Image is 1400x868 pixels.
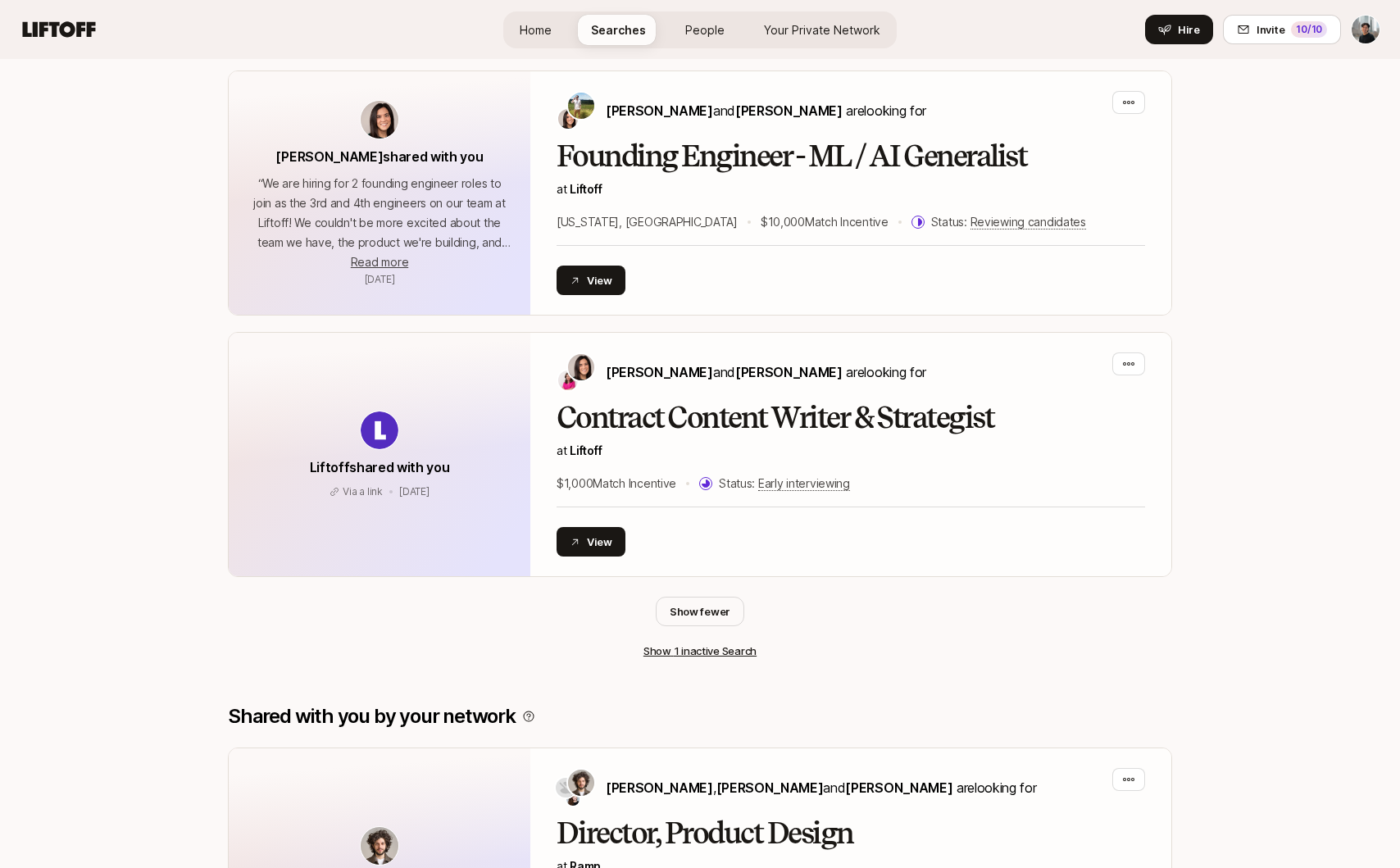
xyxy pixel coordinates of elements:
span: [PERSON_NAME] [716,779,824,796]
a: Home [507,15,565,45]
button: Hire [1145,15,1213,44]
span: Invite [1257,21,1284,38]
p: at [557,180,1145,199]
span: [PERSON_NAME] [735,364,843,380]
p: Shared with you by your network [228,705,516,728]
p: at [557,441,1145,461]
img: Billy Tseng [1352,16,1380,43]
p: $10,000 Match Incentive [761,212,889,232]
span: and [713,102,843,119]
span: People [685,21,725,39]
p: are looking for [606,777,1036,798]
span: and [823,779,952,796]
span: Searches [591,21,646,39]
span: [PERSON_NAME] [606,364,713,380]
button: Invite10/10 [1223,15,1341,44]
span: [PERSON_NAME] [606,102,713,119]
span: Read more [351,255,408,269]
a: Searches [578,15,659,45]
h2: Director, Product Design [557,817,1145,850]
p: $1,000 Match Incentive [557,474,676,493]
span: Early interviewing [758,476,850,491]
span: [PERSON_NAME] [845,779,952,796]
p: Via a link [343,484,383,499]
p: Status: [931,212,1086,232]
a: Your Private Network [751,15,893,45]
img: avatar-url [361,411,398,449]
span: [PERSON_NAME] [735,102,843,119]
img: Emma Frane [558,370,578,390]
span: August 29, 2025 5:59pm [399,485,430,498]
img: Monica Althoff [566,793,580,806]
span: [PERSON_NAME] shared with you [275,148,483,165]
p: are looking for [606,100,926,121]
img: Diego Zaks [568,770,594,796]
h2: Contract Content Writer & Strategist [557,402,1145,434]
span: Hire [1178,21,1200,38]
img: Eleanor Morgan [558,109,578,129]
img: avatar-url [361,827,398,865]
span: , [713,779,824,796]
span: Home [520,21,552,39]
img: Eleanor Morgan [568,354,594,380]
a: People [672,15,738,45]
span: September 17, 2025 10:07am [365,273,395,285]
h2: Founding Engineer - ML / AI Generalist [557,140,1145,173]
p: Status: [719,474,850,493]
span: Your Private Network [764,21,880,39]
span: Reviewing candidates [970,215,1086,229]
button: Read more [351,252,408,272]
img: Christian Chung [556,778,575,798]
span: Liftoff [570,443,602,457]
span: Liftoff shared with you [310,459,450,475]
button: View [557,266,625,295]
a: Liftoff [570,182,602,196]
span: and [713,364,843,380]
img: Tyler Kieft [568,93,594,119]
button: Show 1 inactive Search [630,636,770,666]
button: Billy Tseng [1351,15,1380,44]
span: [PERSON_NAME] [606,779,713,796]
div: 10 /10 [1291,21,1327,38]
p: [US_STATE], [GEOGRAPHIC_DATA] [557,212,738,232]
img: avatar-url [361,101,398,139]
p: are looking for [606,361,926,383]
p: “ We are hiring for 2 founding engineer roles to join as the 3rd and 4th engineers on our team at... [248,174,511,252]
button: View [557,527,625,557]
button: Show fewer [656,597,744,626]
